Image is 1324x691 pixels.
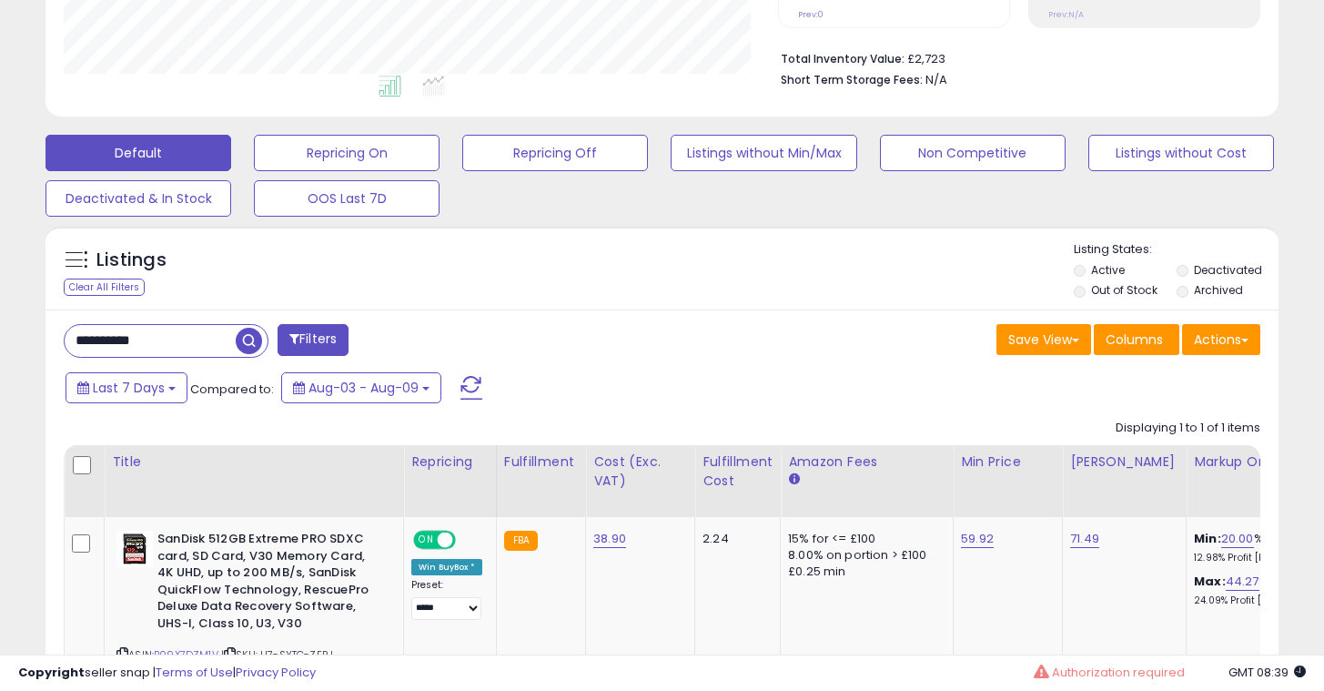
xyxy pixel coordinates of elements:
[1116,420,1260,437] div: Displaying 1 to 1 of 1 items
[788,452,945,472] div: Amazon Fees
[1194,262,1262,278] label: Deactivated
[18,665,316,682] div: seller snap | |
[1052,664,1185,681] span: Authorization required
[961,452,1055,472] div: Min Price
[45,135,231,171] button: Default
[156,664,233,681] a: Terms of Use
[190,381,274,398] span: Compared to:
[1182,324,1260,355] button: Actions
[781,51,905,66] b: Total Inventory Value:
[1094,324,1179,355] button: Columns
[116,531,153,567] img: 417DWuFMfaL._SL40_.jpg
[1048,9,1084,20] small: Prev: N/A
[1221,530,1254,548] a: 20.00
[45,180,231,217] button: Deactivated & In Stock
[1106,330,1163,349] span: Columns
[221,647,333,662] span: | SKU: H7-SYTC-ZERJ
[788,547,939,564] div: 8.00% on portion > £100
[64,279,145,296] div: Clear All Filters
[254,135,440,171] button: Repricing On
[453,533,482,548] span: OFF
[1194,282,1243,298] label: Archived
[671,135,856,171] button: Listings without Min/Max
[1074,241,1279,259] p: Listing States:
[1228,664,1306,681] span: 2025-08-17 08:39 GMT
[96,248,167,273] h5: Listings
[593,530,626,548] a: 38.90
[593,452,687,491] div: Cost (Exc. VAT)
[788,531,939,547] div: 15% for <= £100
[1091,282,1157,298] label: Out of Stock
[788,564,939,580] div: £0.25 min
[278,324,349,356] button: Filters
[93,379,165,397] span: Last 7 Days
[154,647,218,663] a: B09X7DZM1V
[781,46,1247,68] li: £2,723
[504,531,538,551] small: FBA
[1070,530,1099,548] a: 71.49
[236,664,316,681] a: Privacy Policy
[1226,573,1259,591] a: 44.27
[880,135,1066,171] button: Non Competitive
[788,472,799,488] small: Amazon Fees.
[1194,530,1221,547] b: Min:
[462,135,648,171] button: Repricing Off
[798,9,824,20] small: Prev: 0
[411,452,489,472] div: Repricing
[702,531,766,547] div: 2.24
[411,579,482,620] div: Preset:
[1088,135,1274,171] button: Listings without Cost
[308,379,419,397] span: Aug-03 - Aug-09
[1194,573,1226,590] b: Max:
[781,72,923,87] b: Short Term Storage Fees:
[996,324,1091,355] button: Save View
[281,372,441,403] button: Aug-03 - Aug-09
[254,180,440,217] button: OOS Last 7D
[702,452,773,491] div: Fulfillment Cost
[66,372,187,403] button: Last 7 Days
[504,452,578,472] div: Fulfillment
[18,664,85,681] strong: Copyright
[112,452,396,472] div: Title
[925,71,947,88] span: N/A
[411,559,482,575] div: Win BuyBox *
[1070,452,1178,472] div: [PERSON_NAME]
[1091,262,1125,278] label: Active
[961,530,994,548] a: 59.92
[157,531,379,636] b: SanDisk 512GB Extreme PRO SDXC card, SD Card, V30 Memory Card, 4K UHD, up to 200 MB/s, SanDisk Qu...
[415,533,438,548] span: ON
